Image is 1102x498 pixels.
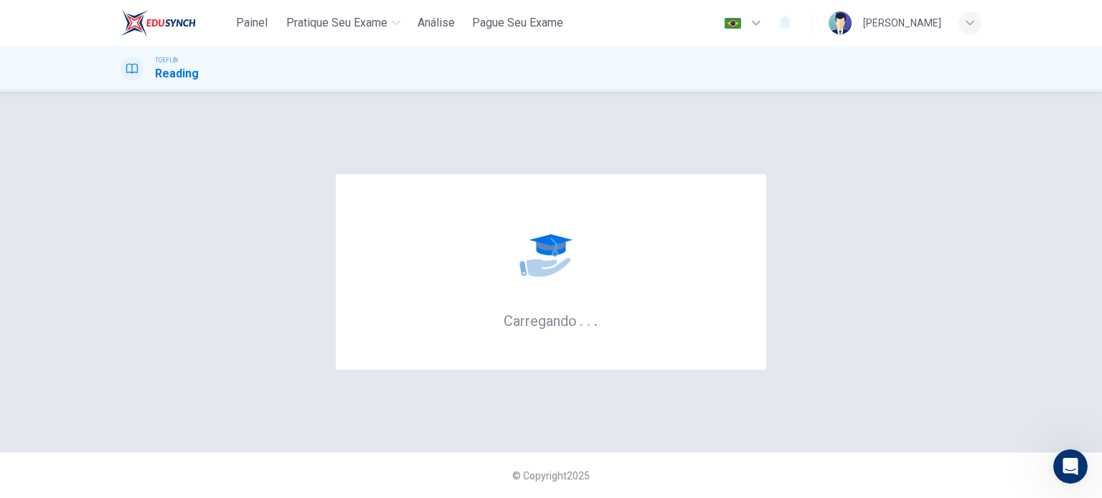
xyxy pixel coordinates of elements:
[1053,449,1088,484] iframe: Intercom live chat
[29,350,240,380] div: CEFR Level Test Structure and Scoring System
[418,14,455,32] span: Análise
[281,10,406,36] button: Pratique seu exame
[29,102,258,199] p: Hey [PERSON_NAME]. Welcome to EduSynch!
[32,402,64,412] span: Home
[14,242,273,297] div: Ask a questionAI Agent and team can helpProfile image for Fin
[593,307,598,331] h6: .
[29,269,217,284] div: AI Agent and team can help
[227,402,250,412] span: Help
[119,402,169,412] span: Messages
[121,9,229,37] a: EduSynch logo
[229,10,275,36] button: Painel
[472,14,563,32] span: Pague Seu Exame
[21,310,266,339] button: Search for help
[155,55,178,65] span: TOEFL®
[29,254,217,269] div: Ask a question
[121,9,196,37] img: EduSynch logo
[95,366,191,423] button: Messages
[466,10,569,36] button: Pague Seu Exame
[29,317,116,332] span: Search for help
[586,307,591,331] h6: .
[579,307,584,331] h6: .
[192,366,287,423] button: Help
[829,11,852,34] img: Profile picture
[21,345,266,386] div: CEFR Level Test Structure and Scoring System
[155,65,199,82] h1: Reading
[286,14,387,32] span: Pratique seu exame
[724,18,742,29] img: pt
[223,261,240,278] img: Profile image for Fin
[412,10,461,36] button: Análise
[236,14,268,32] span: Painel
[504,311,598,330] h6: Carregando
[863,14,941,32] div: [PERSON_NAME]
[29,199,258,224] p: How can we help?
[512,470,590,482] span: © Copyright 2025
